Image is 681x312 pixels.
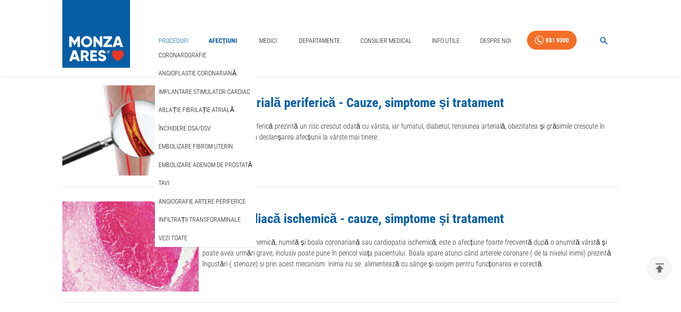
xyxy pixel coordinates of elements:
button: delete [647,256,672,280]
div: Angiografie artere periferice [155,192,256,211]
a: Departamente [295,32,344,50]
div: 031 9300 [546,35,569,46]
a: Implantare stimulator cardiac [157,84,252,99]
div: Vezi Toate [155,229,256,247]
a: Medici [254,32,283,50]
div: Embolizare adenom de prostată [155,156,256,174]
div: TAVI [155,174,256,192]
a: Info Utile [428,32,463,50]
div: Angioplastie coronariană [155,64,256,83]
a: Boala cardiacă ischemică - cauze, simptome și tratament [202,211,504,226]
a: Despre Noi [476,32,514,50]
a: Boala arterială periferică - Cauze, simptome și tratament [202,95,504,110]
div: Implantare stimulator cardiac [155,83,256,101]
p: Boala cardiacă ischemică, numită și boala coronariană sau cardiopatia ischemică, este o afecțiune... [202,237,619,270]
a: Embolizare fibrom uterin [157,139,235,154]
a: Embolizare adenom de prostată [157,158,254,172]
a: Infiltrații transforaminale [157,212,243,227]
a: TAVI [157,176,171,191]
a: Coronarografie [157,48,208,63]
div: Embolizare fibrom uterin [155,137,256,156]
img: Boala arterială periferică - Cauze, simptome și tratament [62,85,199,176]
div: Ablație fibrilație atrială [155,101,256,119]
div: Închidere DSA/DSV [155,119,256,138]
nav: secondary mailbox folders [155,46,256,247]
a: Închidere DSA/DSV [157,121,213,136]
a: Angiografie artere periferice [157,194,247,209]
a: Ablație fibrilație atrială [157,102,236,117]
a: 031 9300 [527,31,577,50]
p: Boala arterială periferică prezintă un risc crescut odată cu vârsta, iar fumatul, diabetul, tensi... [202,121,619,143]
div: Infiltrații transforaminale [155,210,256,229]
a: Afecțiuni [205,32,241,50]
a: Consilier Medical [357,32,415,50]
div: Coronarografie [155,46,256,65]
a: Proceduri [155,32,192,50]
a: Angioplastie coronariană [157,66,238,81]
a: Vezi Toate [157,231,189,246]
img: Boala cardiacă ischemică - cauze, simptome și tratament [62,201,199,292]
